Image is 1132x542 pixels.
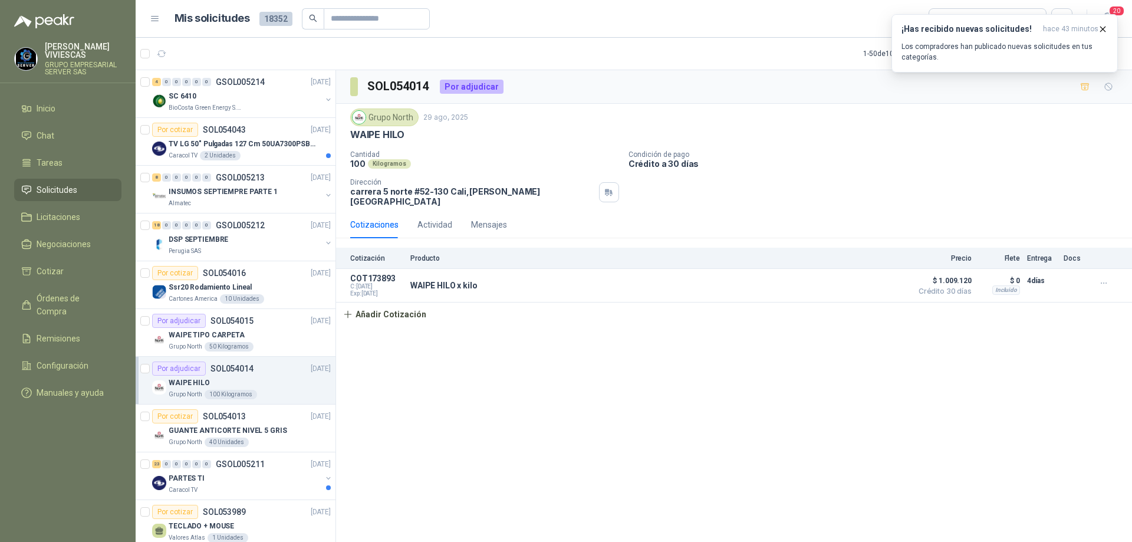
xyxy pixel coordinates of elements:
a: Negociaciones [14,233,121,255]
div: 100 Kilogramos [205,390,257,399]
div: 40 Unidades [205,438,249,447]
p: SC 6410 [169,91,196,102]
div: Por adjudicar [152,314,206,328]
p: Perugia SAS [169,247,201,256]
p: [DATE] [311,459,331,470]
img: Company Logo [152,428,166,442]
div: Por cotizar [152,266,198,280]
p: TV LG 50" Pulgadas 127 Cm 50UA7300PSB 4K-UHD Smart TV Con IA (TIENE QUE SER ESTA REF) [169,139,315,150]
p: [DATE] [311,507,331,518]
a: Por adjudicarSOL054014[DATE] Company LogoWAIPE HILOGrupo North100 Kilogramos [136,357,335,405]
button: ¡Has recibido nuevas solicitudes!hace 43 minutos Los compradores han publicado nuevas solicitudes... [891,14,1118,73]
p: [DATE] [311,316,331,327]
span: Manuales y ayuda [37,386,104,399]
span: 20 [1108,5,1125,17]
div: 0 [172,173,181,182]
div: Por adjudicar [440,80,504,94]
a: Por cotizarSOL054043[DATE] Company LogoTV LG 50" Pulgadas 127 Cm 50UA7300PSB 4K-UHD Smart TV Con ... [136,118,335,166]
span: Crédito 30 días [913,288,972,295]
div: 0 [192,173,201,182]
p: SOL054014 [210,364,254,373]
p: Crédito a 30 días [628,159,1127,169]
span: Licitaciones [37,211,80,224]
div: Actividad [417,218,452,231]
div: 0 [162,460,171,468]
p: [PERSON_NAME] VIVIESCAS [45,42,121,59]
div: 0 [202,173,211,182]
p: [DATE] [311,411,331,422]
div: 0 [202,460,211,468]
div: 0 [182,460,191,468]
p: WAIPE TIPO CARPETA [169,330,245,341]
span: Cotizar [37,265,64,278]
img: Company Logo [152,142,166,156]
span: C: [DATE] [350,283,403,290]
div: 0 [182,221,191,229]
p: Cotización [350,254,403,262]
p: INSUMOS SEPTIEMPRE PARTE 1 [169,186,278,198]
img: Company Logo [152,94,166,108]
p: 29 ago, 2025 [423,112,468,123]
div: 0 [202,221,211,229]
span: Chat [37,129,54,142]
p: Grupo North [169,438,202,447]
a: Por cotizarSOL054013[DATE] Company LogoGUANTE ANTICORTE NIVEL 5 GRISGrupo North40 Unidades [136,405,335,452]
img: Company Logo [152,333,166,347]
a: Manuales y ayuda [14,382,121,404]
a: Tareas [14,152,121,174]
a: 8 0 0 0 0 0 GSOL005213[DATE] Company LogoINSUMOS SEPTIEMPRE PARTE 1Almatec [152,170,333,208]
p: WAIPE HILO x kilo [410,281,478,290]
img: Company Logo [152,476,166,490]
span: Negociaciones [37,238,91,251]
a: Solicitudes [14,179,121,201]
p: [DATE] [311,172,331,183]
p: 100 [350,159,366,169]
p: carrera 5 norte #52-130 Cali , [PERSON_NAME][GEOGRAPHIC_DATA] [350,186,594,206]
p: GSOL005214 [216,78,265,86]
p: Los compradores han publicado nuevas solicitudes en tus categorías. [901,41,1108,63]
div: 23 [152,460,161,468]
p: SOL054015 [210,317,254,325]
p: Flete [979,254,1020,262]
p: SOL054043 [203,126,246,134]
p: GSOL005213 [216,173,265,182]
img: Logo peakr [14,14,74,28]
div: Por adjudicar [152,362,206,376]
p: WAIPE HILO [169,377,210,389]
p: [DATE] [311,363,331,375]
p: [DATE] [311,268,331,279]
span: 18352 [259,12,292,26]
a: Órdenes de Compra [14,287,121,323]
p: Condición de pago [628,150,1127,159]
p: GUANTE ANTICORTE NIVEL 5 GRIS [169,425,287,436]
a: Licitaciones [14,206,121,228]
p: [DATE] [311,77,331,88]
img: Company Logo [152,285,166,299]
div: 0 [172,460,181,468]
p: Almatec [169,199,191,208]
img: Company Logo [152,380,166,395]
img: Company Logo [152,189,166,203]
p: 4 días [1027,274,1057,288]
div: Cotizaciones [350,218,399,231]
a: Configuración [14,354,121,377]
a: Cotizar [14,260,121,283]
p: Caracol TV [169,485,198,495]
div: 50 Kilogramos [205,342,254,352]
p: Producto [410,254,906,262]
div: 0 [192,221,201,229]
p: Grupo North [169,390,202,399]
div: Todas [936,12,961,25]
span: Solicitudes [37,183,77,196]
p: GSOL005211 [216,460,265,468]
h1: Mis solicitudes [175,10,250,27]
p: $ 0 [979,274,1020,288]
p: Cantidad [350,150,619,159]
p: Precio [913,254,972,262]
div: Por cotizar [152,505,198,519]
div: 10 Unidades [220,294,264,304]
div: Incluido [992,285,1020,295]
p: Entrega [1027,254,1057,262]
p: DSP SEPTIEMBRE [169,234,228,245]
div: 0 [182,173,191,182]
